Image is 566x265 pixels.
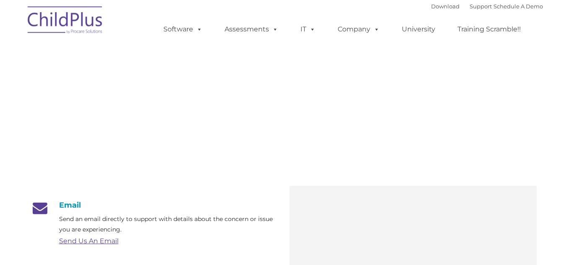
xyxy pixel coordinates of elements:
[23,0,107,42] img: ChildPlus by Procare Solutions
[292,21,324,38] a: IT
[59,237,119,245] a: Send Us An Email
[59,214,277,235] p: Send an email directly to support with details about the concern or issue you are experiencing.
[216,21,287,38] a: Assessments
[393,21,444,38] a: University
[30,201,277,210] h4: Email
[449,21,529,38] a: Training Scramble!!
[329,21,388,38] a: Company
[155,21,211,38] a: Software
[431,3,460,10] a: Download
[494,3,543,10] a: Schedule A Demo
[470,3,492,10] a: Support
[431,3,543,10] font: |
